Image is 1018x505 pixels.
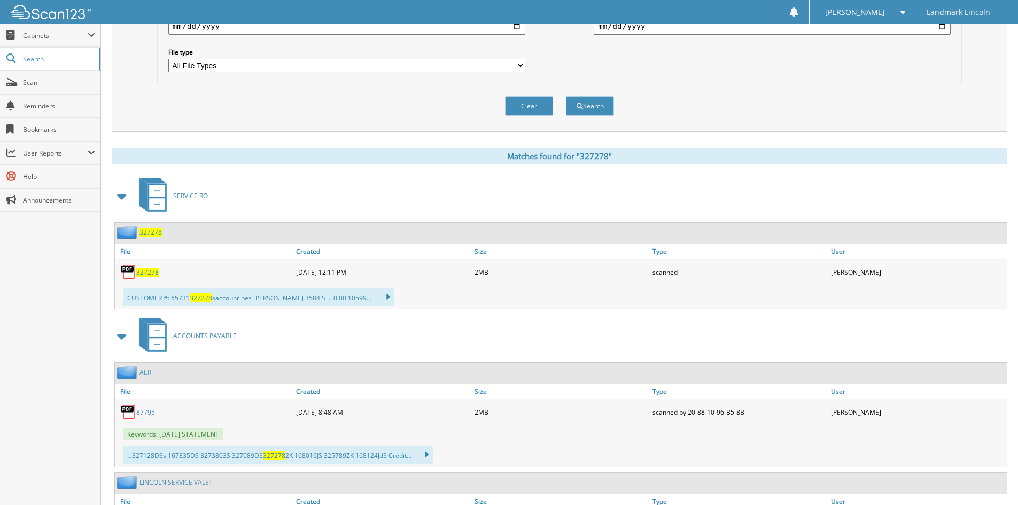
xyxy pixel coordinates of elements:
[173,191,208,200] span: SERVICE RO
[293,244,472,259] a: Created
[23,172,95,181] span: Help
[965,454,1018,505] iframe: Chat Widget
[825,9,885,15] span: [PERSON_NAME]
[133,175,208,217] a: SERVICE RO
[11,5,91,19] img: scan123-logo-white.svg
[23,31,88,40] span: Cabinets
[120,404,136,420] img: PDF.png
[117,366,139,379] img: folder2.png
[472,244,650,259] a: Size
[828,244,1007,259] a: User
[136,268,159,277] a: 327278
[472,384,650,399] a: Size
[123,446,433,464] div: ...327128DSs 167835DS 3273803S 327089DS 2K 168016JS 325789ZK 168124JdS Credit...
[472,261,650,283] div: 2MB
[650,401,828,423] div: scanned by 20-88-10-96-B5-8B
[173,331,237,340] span: ACCOUNTS PAYABLE
[139,228,162,237] a: 327278
[650,261,828,283] div: scanned
[23,196,95,205] span: Announcements
[293,401,472,423] div: [DATE] 8:48 AM
[23,55,94,64] span: Search
[927,9,990,15] span: Landmark Lincoln
[828,384,1007,399] a: User
[123,288,394,306] div: CUSTOMER #: 65731 saccounrines [PERSON_NAME] 3584 S ... 0.00 10599....
[120,264,136,280] img: PDF.png
[828,261,1007,283] div: [PERSON_NAME]
[133,315,237,357] a: ACCOUNTS PAYABLE
[566,96,614,116] button: Search
[293,261,472,283] div: [DATE] 12:11 PM
[139,368,151,377] a: AER
[117,226,139,239] img: folder2.png
[472,401,650,423] div: 2MB
[828,401,1007,423] div: [PERSON_NAME]
[136,408,155,417] a: 87795
[115,244,293,259] a: File
[594,18,951,35] input: end
[23,125,95,134] span: Bookmarks
[293,384,472,399] a: Created
[112,148,1007,164] div: Matches found for "327278"
[123,428,223,440] span: Keywords: [DATE] STATEMENT
[23,149,88,158] span: User Reports
[139,478,213,487] a: LINCOLN SERVICE VALET
[23,78,95,87] span: Scan
[168,48,525,57] label: File type
[505,96,553,116] button: Clear
[190,293,212,302] span: 327278
[263,451,285,460] span: 327278
[23,102,95,111] span: Reminders
[168,18,525,35] input: start
[650,244,828,259] a: Type
[650,384,828,399] a: Type
[115,384,293,399] a: File
[117,476,139,489] img: folder2.png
